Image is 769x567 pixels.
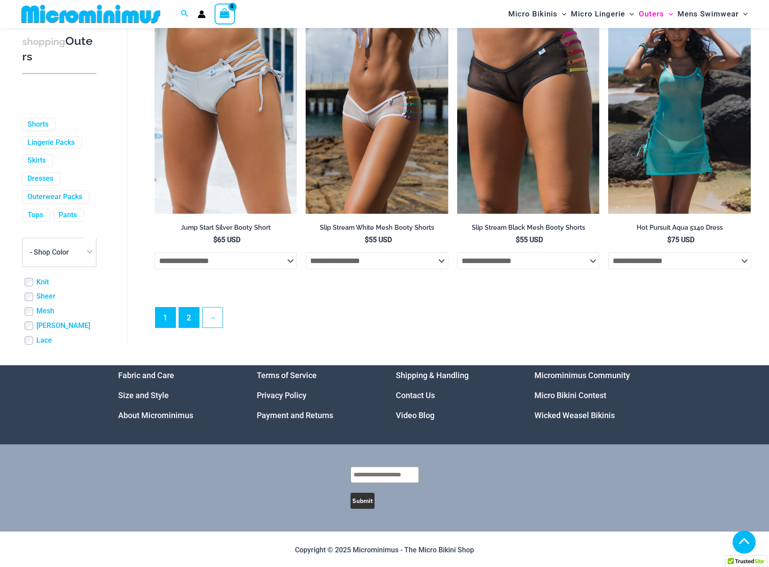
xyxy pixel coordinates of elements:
a: Lingerie Packs [28,138,75,147]
aside: Footer Widget 4 [534,365,651,425]
a: Page 2 [179,307,199,327]
a: Lace [36,336,52,345]
span: - Shop Color [30,248,69,256]
bdi: 55 USD [516,236,543,244]
a: Contact Us [396,391,435,400]
a: Account icon link [198,10,206,18]
a: Pants [59,211,77,220]
bdi: 65 USD [213,236,240,244]
a: Wicked Weasel Bikinis [534,411,615,420]
a: Jump Start Silver Booty Short [155,224,297,235]
a: [PERSON_NAME] [36,321,90,331]
p: Copyright © 2025 Microminimus - The Micro Bikini Shop [118,543,651,557]
a: View Shopping Cart, empty [215,4,235,24]
nav: Site Navigation [505,1,751,27]
a: Terms of Service [257,371,317,380]
a: Video Blog [396,411,434,420]
span: Micro Bikinis [508,3,558,25]
a: About Microminimus [118,411,193,420]
a: Micro BikinisMenu ToggleMenu Toggle [506,3,569,25]
a: Micro LingerieMenu ToggleMenu Toggle [569,3,636,25]
span: shopping [22,36,65,47]
span: Menu Toggle [739,3,748,25]
a: Privacy Policy [257,391,307,400]
span: $ [213,236,217,244]
nav: Menu [118,365,235,425]
aside: Footer Widget 1 [118,365,235,425]
bdi: 55 USD [365,236,392,244]
a: → [203,307,223,327]
h2: Jump Start Silver Booty Short [155,224,297,232]
span: $ [516,236,520,244]
img: MM SHOP LOGO FLAT [18,4,164,24]
span: Mens Swimwear [677,3,739,25]
span: Menu Toggle [558,3,566,25]
a: Hot Pursuit Aqua 5140 Dress [608,224,751,235]
a: Outerwear Packs [28,192,82,202]
a: Sheer [36,292,56,301]
a: Dresses [28,174,53,184]
a: Slip Stream White Mesh Booty Shorts [306,224,448,235]
aside: Footer Widget 3 [396,365,513,425]
a: Shipping & Handling [396,371,469,380]
nav: Product Pagination [155,307,751,333]
a: Microminimus Community [534,371,630,380]
nav: Menu [396,365,513,425]
a: Micro Bikini Contest [534,391,606,400]
span: Menu Toggle [625,3,634,25]
aside: Footer Widget 2 [257,365,374,425]
a: Size and Style [118,391,169,400]
span: Page 1 [155,307,175,327]
a: Payment and Returns [257,411,333,420]
h2: Hot Pursuit Aqua 5140 Dress [608,224,751,232]
nav: Menu [534,365,651,425]
a: Mens SwimwearMenu ToggleMenu Toggle [675,3,750,25]
h3: Outers [22,34,96,64]
a: Fabric and Care [118,371,174,380]
span: $ [365,236,369,244]
h2: Slip Stream White Mesh Booty Shorts [306,224,448,232]
span: - Shop Color [23,238,96,266]
h2: Slip Stream Black Mesh Booty Shorts [457,224,600,232]
span: Outers [639,3,664,25]
button: Submit [351,493,375,509]
span: Micro Lingerie [571,3,625,25]
a: OutersMenu ToggleMenu Toggle [637,3,675,25]
nav: Menu [257,365,374,425]
span: Menu Toggle [664,3,673,25]
a: Tops [28,211,43,220]
bdi: 75 USD [667,236,694,244]
a: Shorts [28,120,48,129]
a: Skirts [28,156,46,165]
span: $ [667,236,671,244]
a: Search icon link [181,8,189,20]
span: - Shop Color [22,237,96,267]
a: Mesh [36,307,54,316]
a: Knit [36,277,49,287]
a: Slip Stream Black Mesh Booty Shorts [457,224,600,235]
